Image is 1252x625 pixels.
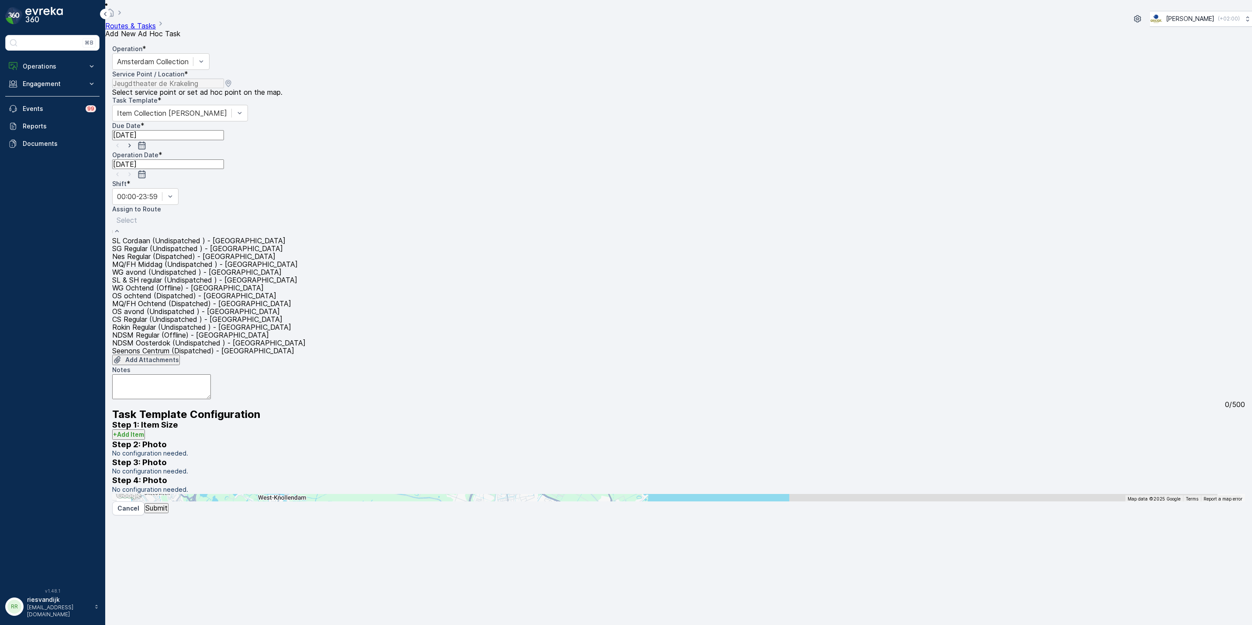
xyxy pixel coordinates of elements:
[112,449,1245,458] p: No configuration needed.
[1225,401,1245,408] p: 0 / 500
[105,10,115,19] a: Homepage
[112,429,145,440] button: +Add Item
[112,315,282,323] span: CS Regular (Undispatched ) - [GEOGRAPHIC_DATA]
[112,237,285,245] span: SL Cordaan (Undispatched ) - [GEOGRAPHIC_DATA]
[5,595,100,618] button: RRriesvandijk[EMAIL_ADDRESS][DOMAIN_NAME]
[23,104,80,113] p: Events
[1128,496,1180,501] span: Map data ©2025 Google
[112,97,158,104] label: Task Template
[112,458,1245,467] h3: Step 3: Photo
[87,105,94,112] p: 99
[5,117,100,135] a: Reports
[23,122,96,131] p: Reports
[112,88,282,96] span: Select service point or set ad hoc point on the map.
[114,490,143,501] img: Google
[112,307,280,315] span: OS avond (Undispatched ) - [GEOGRAPHIC_DATA]
[112,476,1245,485] h3: Step 4: Photo
[105,21,156,30] a: Routes & Tasks
[112,130,224,140] input: dd/mm/yyyy
[144,503,169,513] button: Submit
[112,366,131,373] label: Notes
[105,29,180,38] span: Add New Ad Hoc Task
[112,292,276,300] span: OS ochtend (Dispatched) - [GEOGRAPHIC_DATA]
[112,494,198,502] input: Search address or service points
[112,467,1245,476] p: No configuration needed.
[113,430,144,439] p: + Add Item
[145,504,168,512] p: Submit
[112,323,291,331] span: Rokin Regular (Undispatched ) - [GEOGRAPHIC_DATA]
[112,408,1245,420] h2: Task Template Configuration
[112,300,291,307] span: MQ/FH Ochtend (Dispatched) - [GEOGRAPHIC_DATA]
[112,276,297,284] span: SL & SH regular (Undispatched ) - [GEOGRAPHIC_DATA]
[112,355,180,365] button: Upload File
[117,504,139,513] p: Cancel
[112,252,275,260] span: Nes Regular (Dispatched) - [GEOGRAPHIC_DATA]
[112,79,224,88] input: Jeugdtheater de Krakeling
[23,62,82,71] p: Operations
[112,347,294,355] span: Seenons Centrum (Dispatched) - [GEOGRAPHIC_DATA]
[27,595,90,604] p: riesvandijk
[5,100,100,117] a: Events99
[112,151,158,159] label: Operation Date
[27,604,90,618] p: [EMAIL_ADDRESS][DOMAIN_NAME]
[112,440,1245,449] h3: Step 2: Photo
[1220,488,1243,495] a: Leaflet
[112,159,224,169] input: dd/mm/yyyy
[112,245,283,252] span: SG Regular (Undispatched ) - [GEOGRAPHIC_DATA]
[117,215,301,225] p: Select
[7,600,21,614] div: RR
[1150,11,1252,27] button: [PERSON_NAME](+02:00)
[25,7,63,24] img: logo_dark-DEwI_e13.png
[1218,15,1240,22] p: ( +02:00 )
[112,420,1245,429] h3: Step 1: Item Size
[1186,496,1198,501] a: Terms
[112,70,184,78] label: Service Point / Location
[23,139,96,148] p: Documents
[114,490,143,501] a: Open this area in Google Maps (opens a new window)
[5,135,100,152] a: Documents
[112,205,161,213] label: Assign to Route
[5,75,100,93] button: Engagement
[112,485,1245,494] p: No configuration needed.
[1150,14,1163,24] img: basis-logo_rgb2x.png
[112,331,269,339] span: NDSM Regular (Offline) - [GEOGRAPHIC_DATA]
[112,260,298,268] span: MQ/FH Middag (Undispatched ) - [GEOGRAPHIC_DATA]
[23,79,82,88] p: Engagement
[5,588,100,594] span: v 1.48.1
[112,45,142,52] label: Operation
[85,39,93,46] p: ⌘B
[1204,496,1242,501] a: Report a map error
[112,180,127,187] label: Shift
[1166,14,1214,23] p: [PERSON_NAME]
[112,339,306,347] span: NDSM Oosterdok (Undispatched ) - [GEOGRAPHIC_DATA]
[112,268,282,276] span: WG avond (Undispatched ) - [GEOGRAPHIC_DATA]
[5,58,100,75] button: Operations
[5,7,23,24] img: logo
[125,356,179,364] p: Add Attachments
[112,501,144,515] button: Cancel
[112,122,141,129] label: Due Date
[112,284,264,292] span: WG Ochtend (Offline) - [GEOGRAPHIC_DATA]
